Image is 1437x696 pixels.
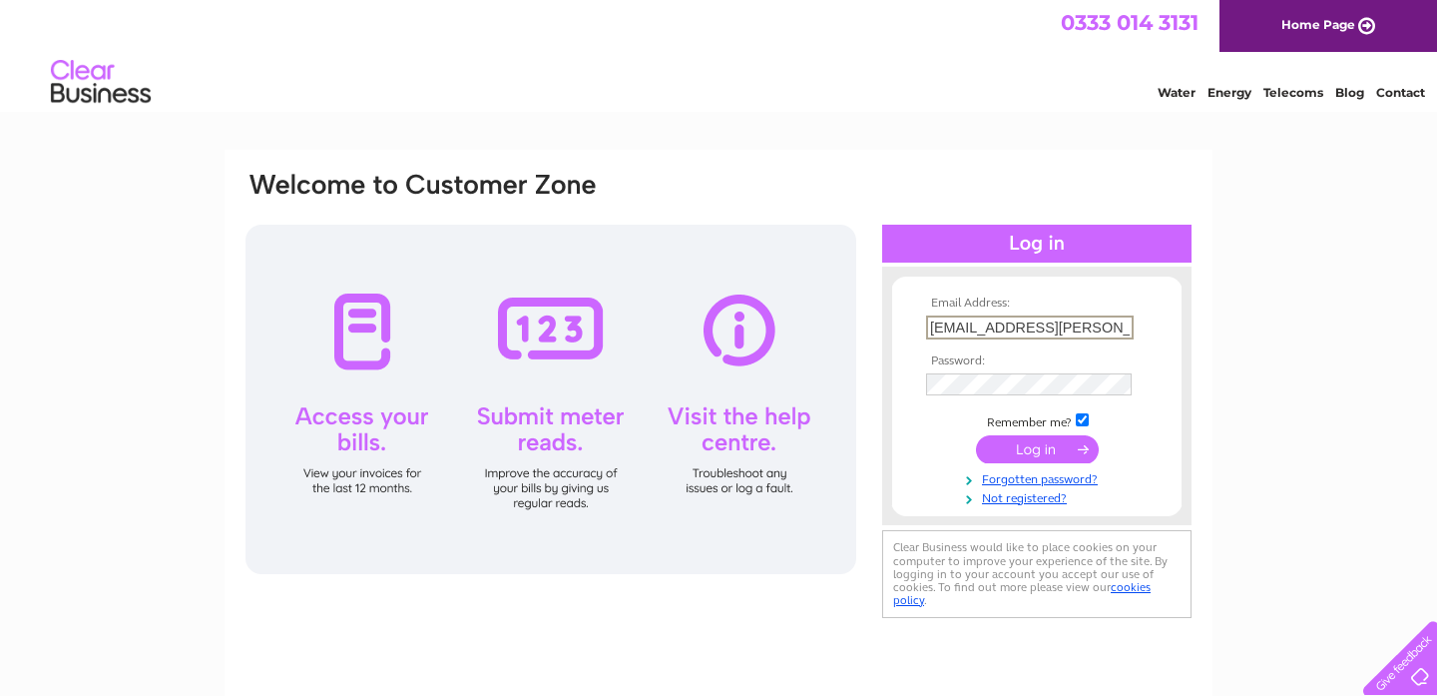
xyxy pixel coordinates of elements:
a: 0333 014 3131 [1061,10,1198,35]
a: Forgotten password? [926,468,1153,487]
a: Blog [1335,85,1364,100]
div: Clear Business is a trading name of Verastar Limited (registered in [GEOGRAPHIC_DATA] No. 3667643... [248,11,1192,97]
a: Telecoms [1263,85,1323,100]
a: Contact [1376,85,1425,100]
img: logo.png [50,52,152,113]
th: Email Address: [921,297,1153,311]
td: Remember me? [921,410,1153,430]
a: Water [1158,85,1196,100]
a: Not registered? [926,487,1153,506]
div: Clear Business would like to place cookies on your computer to improve your experience of the sit... [882,530,1192,617]
input: Submit [976,435,1099,463]
th: Password: [921,354,1153,368]
a: cookies policy [893,580,1151,607]
a: Energy [1207,85,1251,100]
